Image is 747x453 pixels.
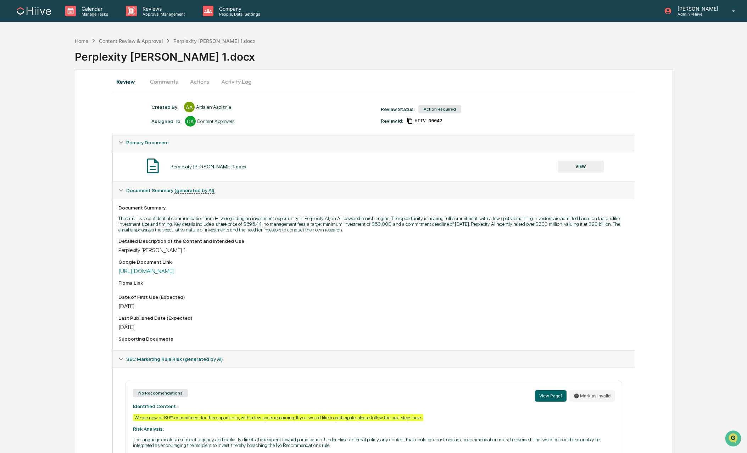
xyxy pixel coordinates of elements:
div: 🗄️ [51,90,57,96]
div: Action Required [418,105,461,113]
div: Perplexity [PERSON_NAME] 1.docx [173,38,256,44]
div: 🔎 [7,104,13,109]
div: Document Summary (generated by AI) [113,199,635,350]
p: The email is a confidential communication from Hiive regarding an investment opportunity in Perpl... [118,216,629,233]
div: Primary Document [113,151,635,181]
div: Google Document Link [118,259,629,265]
p: Company [213,6,264,12]
button: Activity Log [216,73,257,90]
div: [DATE] [118,303,629,309]
div: Content Approvers [197,118,234,124]
button: Mark as invalid [569,390,615,402]
div: Primary Document [113,134,635,151]
div: 🖐️ [7,90,13,96]
span: Attestations [58,89,88,96]
strong: Risk Analysis: [133,426,164,432]
span: 8229c854-9dc5-4334-9ad2-9a85124d5d5f [414,118,442,124]
a: [URL][DOMAIN_NAME] [118,268,174,274]
iframe: Open customer support [724,430,743,449]
div: Figma Link [118,280,629,286]
div: CA [185,116,196,127]
span: Pylon [71,120,86,125]
div: Start new chat [24,54,116,61]
p: Admin • Hiive [672,12,722,17]
div: Perplexity [PERSON_NAME] 1.docx [75,45,747,63]
a: Powered byPylon [50,120,86,125]
p: Calendar [76,6,112,12]
button: Review [112,73,144,90]
img: logo [17,7,51,15]
div: Review Id: [381,118,403,124]
p: [PERSON_NAME] [672,6,722,12]
div: Last Published Date (Expected) [118,315,629,321]
u: (generated by AI) [183,356,223,362]
p: How can we help? [7,15,129,26]
div: Date of First Use (Expected) [118,294,629,300]
div: Assigned To: [151,118,182,124]
div: SEC Marketing Rule Risk (generated by AI) [113,351,635,368]
img: Document Icon [144,157,162,175]
p: The language creates a sense of urgency and explicitly directs the recipient toward participation... [133,437,615,448]
button: View Page1 [535,390,567,402]
div: We are now at 80% commitment for this opportunity, with a few spots remaining. If you would like ... [133,414,423,421]
div: Perplexity [PERSON_NAME] 1.docx [171,164,246,169]
a: 🖐️Preclearance [4,86,49,99]
div: We're available if you need us! [24,61,90,67]
div: Detailed Description of the Content and Intended Use [118,238,629,244]
a: 🔎Data Lookup [4,100,48,113]
div: Document Summary [118,205,629,211]
div: Ardalan Aaziznia [196,104,231,110]
a: 🗄️Attestations [49,86,91,99]
div: Document Summary (generated by AI) [113,182,635,199]
div: Created By: ‎ ‎ [151,104,180,110]
div: Content Review & Approval [99,38,163,44]
button: Start new chat [121,56,129,65]
span: Data Lookup [14,103,45,110]
div: Perplexity [PERSON_NAME] 1. [118,247,629,253]
p: People, Data, Settings [213,12,264,17]
span: SEC Marketing Rule Risk [126,356,223,362]
div: AA [184,102,195,112]
p: Manage Tasks [76,12,112,17]
span: Preclearance [14,89,46,96]
div: secondary tabs example [112,73,635,90]
div: [DATE] [118,324,629,330]
img: 1746055101610-c473b297-6a78-478c-a979-82029cc54cd1 [7,54,20,67]
span: Primary Document [126,140,169,145]
div: Home [75,38,88,44]
p: Approval Management [137,12,189,17]
button: Comments [144,73,184,90]
span: Document Summary [126,188,214,193]
p: Reviews [137,6,189,12]
button: Actions [184,73,216,90]
u: (generated by AI) [174,188,214,194]
strong: Identified Content: [133,403,177,409]
button: VIEW [558,161,604,173]
div: Review Status: [381,106,415,112]
div: No Reccomendations [133,389,188,397]
div: Supporting Documents [118,336,629,342]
